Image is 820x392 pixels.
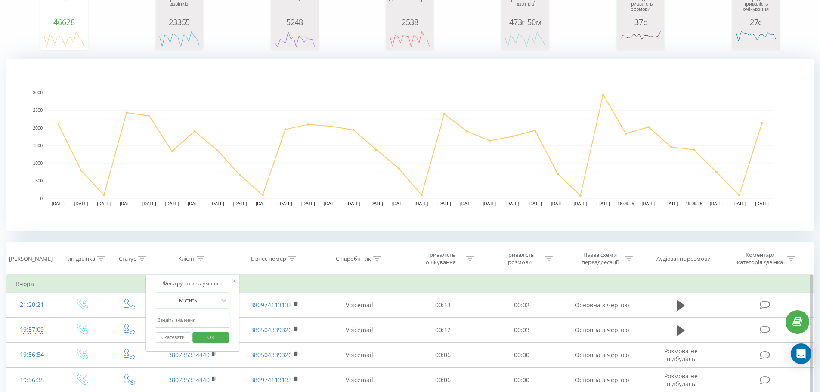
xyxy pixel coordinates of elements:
svg: A chart. [734,26,777,52]
div: Коментар/категорія дзвінка [735,251,785,266]
text: [DATE] [528,201,542,206]
text: 0 [40,196,43,201]
text: [DATE] [596,201,610,206]
a: 380974113133 [251,301,292,309]
text: [DATE] [301,201,315,206]
div: 19:56:54 [15,346,49,363]
div: 19:56:38 [15,372,49,389]
text: [DATE] [437,201,451,206]
svg: A chart. [273,26,316,52]
div: 21:20:21 [15,296,49,313]
text: [DATE] [256,201,270,206]
svg: A chart. [619,26,662,52]
text: [DATE] [642,201,656,206]
svg: A chart. [6,59,814,231]
text: [DATE] [369,201,383,206]
td: Основна з чергою [561,293,643,318]
text: [DATE] [188,201,201,206]
text: 2000 [33,126,43,130]
text: [DATE] [483,201,497,206]
td: Voicemail [316,343,404,367]
text: [DATE] [74,201,88,206]
text: [DATE] [574,201,588,206]
svg: A chart. [388,26,431,52]
a: 380735334440 [168,376,210,384]
a: 380974113133 [251,376,292,384]
div: Співробітник [336,255,371,262]
svg: A chart. [43,26,86,52]
div: Назва схеми переадресації [577,251,623,266]
input: Введіть значення [155,313,231,328]
div: 37с [619,18,662,26]
td: 00:00 [483,343,561,367]
text: [DATE] [120,201,133,206]
div: [PERSON_NAME] [9,255,53,262]
div: Аудіозапис розмови [656,255,711,262]
text: [DATE] [415,201,429,206]
button: OK [192,332,229,343]
td: Основна з чергою [561,318,643,343]
text: [DATE] [52,201,65,206]
td: Вчора [7,275,814,293]
button: Скасувати [155,332,192,343]
span: OK [199,330,223,344]
div: Клієнт [178,255,195,262]
text: [DATE] [665,201,678,206]
a: 380735334440 [168,351,210,359]
text: 1000 [33,161,43,166]
td: 00:03 [483,318,561,343]
svg: A chart. [504,26,547,52]
text: [DATE] [210,201,224,206]
text: 500 [35,179,43,183]
text: [DATE] [347,201,360,206]
div: 19:57:09 [15,321,49,338]
text: [DATE] [97,201,111,206]
text: [DATE] [460,201,474,206]
div: Тип дзвінка [65,255,95,262]
span: Розмова не відбулась [664,372,698,388]
a: 380504339326 [251,326,292,334]
text: 2500 [33,108,43,113]
div: Тривалість розмови [497,251,543,266]
td: 00:12 [404,318,483,343]
div: 27с [734,18,777,26]
td: Основна з чергою [561,343,643,367]
span: Розмова не відбулась [664,347,698,363]
text: [DATE] [278,201,292,206]
a: 380504339326 [251,351,292,359]
text: [DATE] [733,201,746,206]
text: [DATE] [551,201,565,206]
text: 3000 [33,90,43,95]
div: Бізнес номер [251,255,286,262]
td: Voicemail [316,293,404,318]
div: 473г 50м [504,18,547,26]
td: 00:06 [404,343,483,367]
text: [DATE] [233,201,247,206]
svg: A chart. [158,26,201,52]
text: 19.09.25 [686,201,702,206]
div: 5248 [273,18,316,26]
div: 23355 [158,18,201,26]
text: [DATE] [755,201,769,206]
text: 1500 [33,143,43,148]
div: Фільтрувати за умовою [155,279,231,288]
td: 00:02 [483,293,561,318]
div: 2538 [388,18,431,26]
div: Статус [119,255,136,262]
text: [DATE] [142,201,156,206]
text: 16.09.25 [617,201,634,206]
text: [DATE] [710,201,724,206]
td: 00:13 [404,293,483,318]
td: Voicemail [316,318,404,343]
div: 46628 [43,18,86,26]
div: Open Intercom Messenger [791,343,811,364]
text: [DATE] [505,201,519,206]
